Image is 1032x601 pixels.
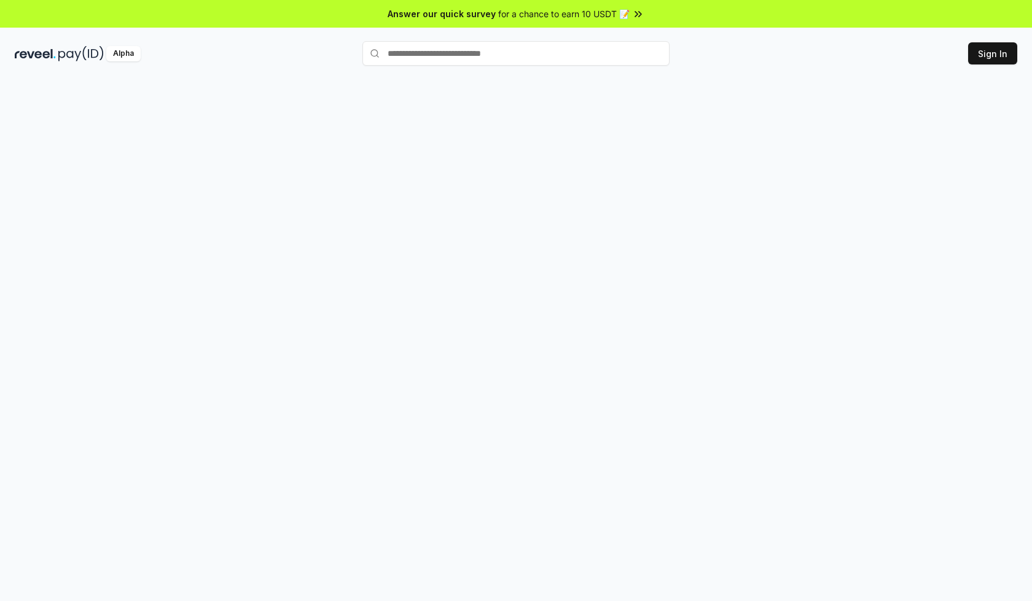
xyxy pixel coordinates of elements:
[58,46,104,61] img: pay_id
[388,7,496,20] span: Answer our quick survey
[106,46,141,61] div: Alpha
[498,7,630,20] span: for a chance to earn 10 USDT 📝
[968,42,1017,64] button: Sign In
[15,46,56,61] img: reveel_dark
